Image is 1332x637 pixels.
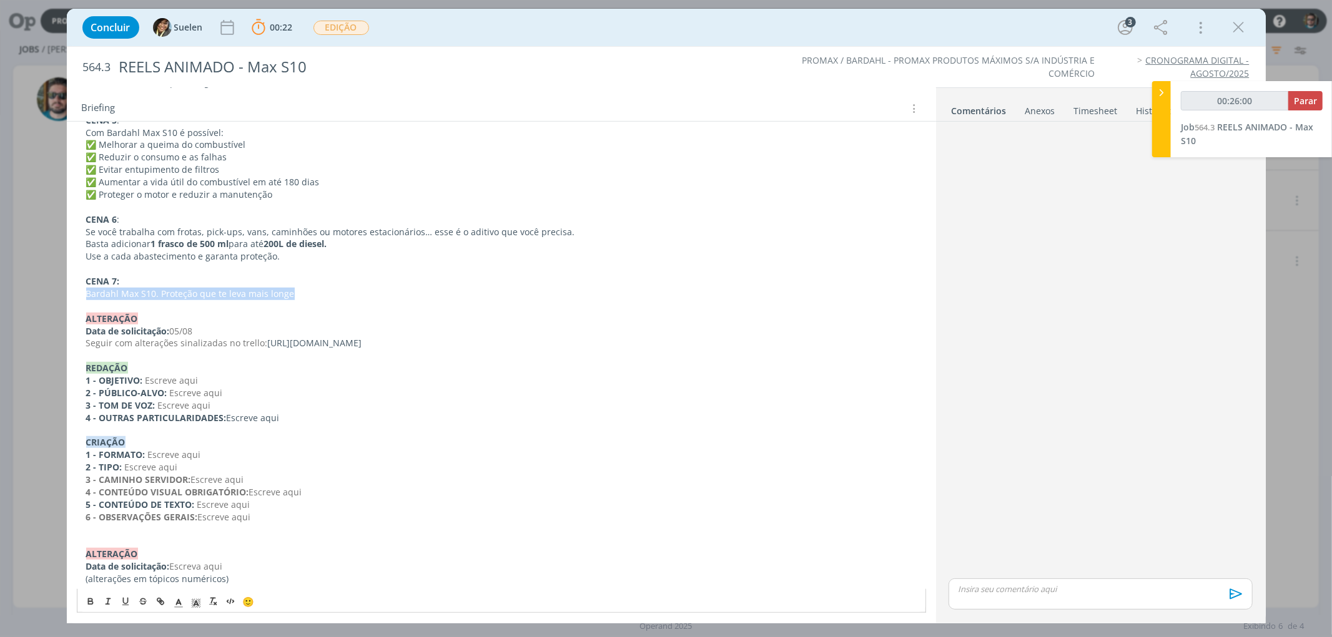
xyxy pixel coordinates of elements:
span: Seguir com alterações sinalizadas no trello: [86,337,268,349]
strong: Data de solicitação: [86,560,170,572]
strong: 6 - OBSERVAÇÕES GERAIS: [86,511,198,523]
strong: 3 - TOM DE VOZ: [86,399,155,411]
strong: ALTERAÇÃO [86,313,138,324]
span: 564.3 [83,61,111,74]
strong: 5 - CONTEÚDO DE TEXTO: [86,498,195,510]
strong: 2 - PÚBLICO-ALVO: [86,387,167,399]
span: 00:22 [270,21,293,33]
img: S [153,18,172,37]
span: Cor do Texto [170,594,187,609]
p: Se você trabalha com frotas, pick-ups, vans, caminhões ou motores estacionários… esse é o aditivo... [86,226,917,238]
p: : [86,213,917,226]
strong: CENA 6 [86,213,117,225]
span: Escreve aqui [125,461,178,473]
span: 🙂 [243,595,255,608]
button: Parar [1288,91,1323,110]
p: [URL][DOMAIN_NAME] [86,337,917,349]
p: ✅ Reduzir o consumo e as falhas [86,151,917,163]
button: 00:22 [249,17,296,37]
strong: 1 - OBJETIVO: [86,374,143,386]
span: 564.3 [1195,122,1215,133]
span: Suelen [174,23,203,32]
a: Job564.3REELS ANIMADO - Max S10 [1181,121,1313,147]
p: Bardahl Max S10. Proteção que te leva mais longe [86,288,917,300]
p: ✅ Evitar entupimento de filtros [86,163,917,176]
p: ✅ Proteger o motor e reduzir a manutenção [86,188,917,201]
strong: REDAÇÃO [86,362,128,374]
a: Histórico [1136,99,1174,117]
p: (alterações em tópicos numéricos) [86,573,917,585]
p: ✅ Aumentar a vida útil do combustível em até 180 dias [86,176,917,188]
div: REELS ANIMADO - Max S10 [114,52,758,82]
span: Parar [1294,95,1317,107]
strong: CENA 7: [86,275,120,287]
p: Escreve aqui [86,412,917,424]
a: PROMAX / BARDAHL - PROMAX PRODUTOS MÁXIMOS S/A INDÚSTRIA E COMÉRCIO [802,54,1095,79]
span: EDIÇÃO [313,21,369,35]
strong: 1 - FORMATO: [86,449,146,460]
strong: 2 - TIPO: [86,461,122,473]
a: Timesheet [1073,99,1118,117]
button: SSuelen [153,18,203,37]
button: 🙂 [240,594,257,609]
strong: ALTERAÇÃO [86,548,138,560]
span: REELS ANIMADO - Max S10 [1181,121,1313,147]
span: Escreve aqui [249,486,302,498]
strong: CRIAÇÃO [86,436,126,448]
strong: 4 - CONTEÚDO VISUAL OBRIGATÓRIO: [86,486,249,498]
div: Anexos [1025,105,1055,117]
span: Escreve aqui [191,474,244,485]
span: 05/08 [170,325,193,337]
p: Basta adicionar para até [86,238,917,250]
span: Escreve aqui [146,374,199,386]
strong: 3 - CAMINHO SERVIDOR: [86,474,191,485]
span: Escreve aqui [158,399,211,411]
span: Escreva aqui [170,560,223,572]
span: Escreve aqui [170,387,223,399]
div: dialog [67,9,1266,623]
a: Comentários [951,99,1007,117]
span: Cor de Fundo [187,594,205,609]
p: ✅ Melhorar a queima do combustível [86,139,917,151]
strong: Data de solicitação: [86,325,170,337]
span: Briefing [82,100,116,117]
strong: CENA 5 [86,114,117,126]
button: 3 [1115,17,1135,37]
strong: 200L de diesel. [264,238,327,250]
span: Escreve aqui [148,449,201,460]
span: Escreve aqui [197,498,250,510]
span: Escreve aqui [198,511,251,523]
strong: 4 - OUTRAS PARTICULARIDADES: [86,412,227,424]
p: Com Bardahl Max S10 é possível: [86,127,917,139]
p: Use a cada abastecimento e garanta proteção. [86,250,917,263]
button: Concluir [82,16,139,39]
div: 3 [1125,17,1136,27]
strong: 1 frasco de 500 ml [151,238,229,250]
a: CRONOGRAMA DIGITAL - AGOSTO/2025 [1146,54,1250,79]
button: EDIÇÃO [313,20,370,36]
span: Concluir [91,22,131,32]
